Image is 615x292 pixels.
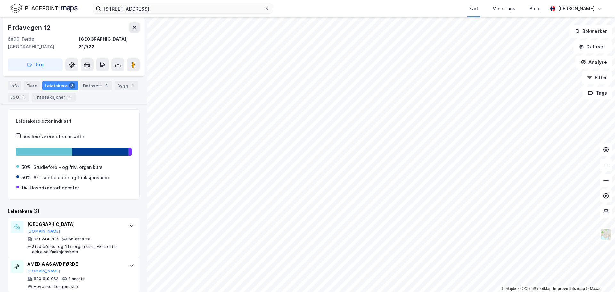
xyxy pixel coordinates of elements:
iframe: Chat Widget [583,261,615,292]
div: Mine Tags [492,5,515,13]
div: [GEOGRAPHIC_DATA], 21/522 [79,35,140,51]
div: Studieforb.- og friv. organ kurs [33,163,102,171]
button: Tags [583,87,612,99]
div: Hovedkontortjenester [34,284,79,289]
div: Eiere [24,81,40,90]
div: 3 [20,94,27,100]
div: 1% [21,184,27,192]
div: AMEDIA AS AVD FØRDE [27,260,123,268]
button: Datasett [573,40,612,53]
div: Hovedkontortjenester [30,184,79,192]
div: 1 ansatt [69,276,85,281]
a: Mapbox [502,287,519,291]
div: Transaksjoner [32,93,76,102]
img: logo.f888ab2527a4732fd821a326f86c7f29.svg [10,3,78,14]
div: 50% [21,174,31,181]
a: OpenStreetMap [521,287,552,291]
a: Improve this map [553,287,585,291]
div: [PERSON_NAME] [558,5,594,13]
div: Leietakere [42,81,78,90]
button: [DOMAIN_NAME] [27,269,60,274]
button: Bokmerker [569,25,612,38]
button: Tag [8,58,63,71]
div: Leietakere (2) [8,207,140,215]
div: [GEOGRAPHIC_DATA] [27,221,123,228]
div: Datasett [80,81,112,90]
div: ESG [8,93,29,102]
input: Søk på adresse, matrikkel, gårdeiere, leietakere eller personer [101,4,264,13]
div: 66 ansatte [69,237,91,242]
div: Bolig [529,5,541,13]
div: 13 [67,94,73,100]
div: 6800, Førde, [GEOGRAPHIC_DATA] [8,35,79,51]
div: Info [8,81,21,90]
div: 1 [129,82,136,89]
button: [DOMAIN_NAME] [27,229,60,234]
div: Kontrollprogram for chat [583,261,615,292]
div: Kart [469,5,478,13]
div: Firdavegen 12 [8,22,52,33]
div: 921 244 207 [34,237,58,242]
div: 830 619 062 [34,276,58,281]
img: Z [600,228,612,240]
div: Vis leietakere uten ansatte [23,133,84,140]
div: 2 [69,82,75,89]
div: 2 [103,82,110,89]
div: Bygg [115,81,138,90]
div: Leietakere etter industri [16,117,132,125]
div: Studieforb.- og friv. organ kurs, Akt.sentra eldre og funksjonshem. [32,244,123,254]
div: Akt.sentra eldre og funksjonshem. [33,174,110,181]
button: Analyse [575,56,612,69]
button: Filter [582,71,612,84]
div: 50% [21,163,31,171]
